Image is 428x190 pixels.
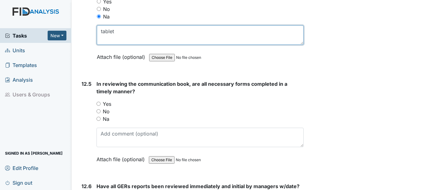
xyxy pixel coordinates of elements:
label: 12.5 [81,80,91,88]
input: No [97,7,101,11]
span: Analysis [5,75,33,85]
a: Tasks [5,32,48,39]
input: Na [97,117,101,121]
span: Have all GERs reports been reviewed immediately and initial by managers w/date? [97,183,300,189]
span: In reviewing the communication book, are all necessary forms completed in a timely manner? [97,81,287,95]
span: Units [5,45,25,55]
label: Yes [103,100,111,108]
label: Na [103,115,109,123]
label: No [103,108,110,115]
input: No [97,109,101,113]
label: 12.6 [81,182,91,190]
span: Edit Profile [5,163,38,173]
label: Na [103,13,110,20]
input: Yes [97,102,101,106]
span: Templates [5,60,37,70]
input: Na [97,14,101,18]
span: Signed in as [PERSON_NAME] [5,148,63,158]
button: New [48,31,66,40]
span: Sign out [5,178,32,187]
label: No [103,5,110,13]
label: Attach file (optional) [97,152,147,163]
label: Attach file (optional) [97,50,148,61]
